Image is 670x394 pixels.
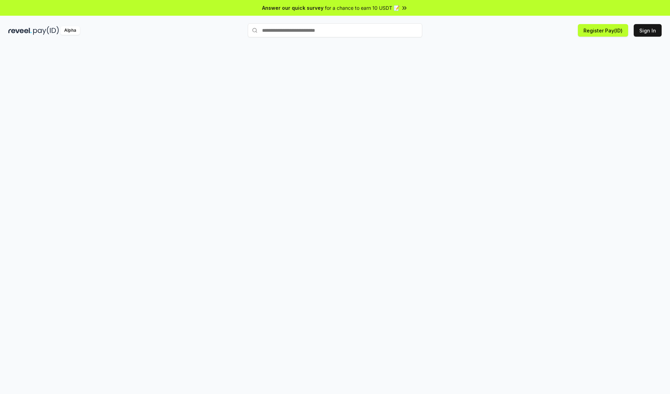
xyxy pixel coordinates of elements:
button: Register Pay(ID) [578,24,628,37]
img: reveel_dark [8,26,32,35]
button: Sign In [634,24,662,37]
img: pay_id [33,26,59,35]
span: for a chance to earn 10 USDT 📝 [325,4,400,12]
div: Alpha [60,26,80,35]
span: Answer our quick survey [262,4,323,12]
